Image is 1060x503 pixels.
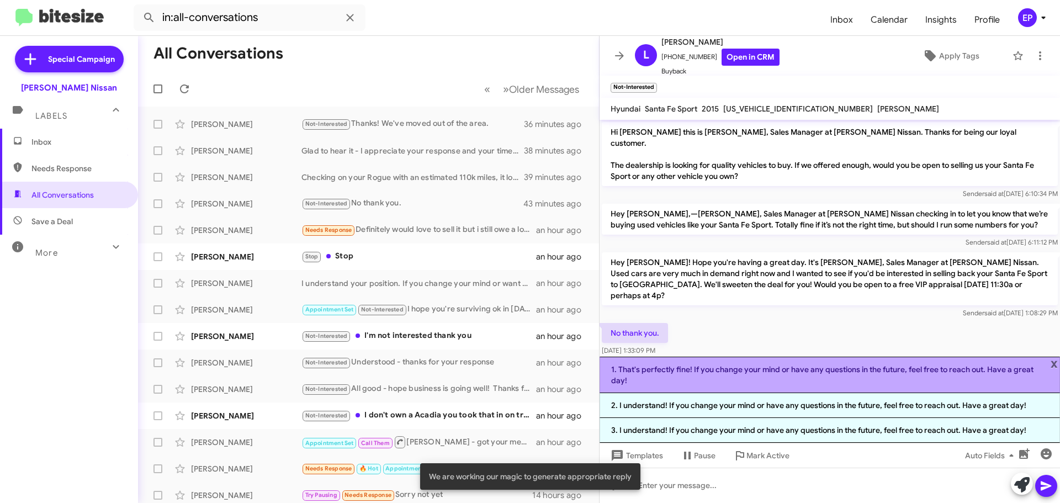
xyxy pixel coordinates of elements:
[536,278,590,289] div: an hour ago
[939,46,979,66] span: Apply Tags
[503,82,509,96] span: »
[600,357,1060,393] li: 1. That's perfectly fine! If you change your mind or have any questions in the future, feel free ...
[21,82,117,93] div: [PERSON_NAME] Nissan
[963,189,1058,198] span: Sender [DATE] 6:10:34 PM
[31,189,94,200] span: All Conversations
[191,225,301,236] div: [PERSON_NAME]
[965,446,1018,465] span: Auto Fields
[672,446,724,465] button: Pause
[15,46,124,72] a: Special Campaign
[536,331,590,342] div: an hour ago
[536,304,590,315] div: an hour ago
[48,54,115,65] span: Special Campaign
[134,4,365,31] input: Search
[694,446,715,465] span: Pause
[661,49,780,66] span: [PHONE_NUMBER]
[724,446,798,465] button: Mark Active
[602,122,1058,186] p: Hi [PERSON_NAME] this is [PERSON_NAME], Sales Manager at [PERSON_NAME] Nissan. Thanks for being o...
[509,83,579,96] span: Older Messages
[722,49,780,66] a: Open in CRM
[35,111,67,121] span: Labels
[305,120,348,128] span: Not-Interested
[191,437,301,448] div: [PERSON_NAME]
[987,238,1006,246] span: said at
[602,252,1058,305] p: Hey [PERSON_NAME]! Hope you're having a great day. It's [PERSON_NAME], Sales Manager at [PERSON_N...
[536,251,590,262] div: an hour ago
[478,78,497,100] button: Previous
[429,471,632,482] span: We are working our magic to generate appropriate reply
[301,462,537,475] div: Waiting on my ride to you
[611,104,640,114] span: Hyundai
[966,238,1058,246] span: Sender [DATE] 6:11:12 PM
[524,119,590,130] div: 36 minutes ago
[600,393,1060,418] li: 2. I understand! If you change your mind or have any questions in the future, feel free to reach ...
[344,491,391,499] span: Needs Response
[191,172,301,183] div: [PERSON_NAME]
[301,250,536,263] div: Stop
[1009,8,1048,27] button: EP
[301,383,536,395] div: All good - hope business is going well! Thanks for your response
[301,118,524,130] div: Thanks! We've moved out of the area.
[31,216,73,227] span: Save a Deal
[301,356,536,369] div: Understood - thanks for your response
[746,446,789,465] span: Mark Active
[894,46,1007,66] button: Apply Tags
[301,409,536,422] div: I don't own a Acadia you took that in on trade
[191,145,301,156] div: [PERSON_NAME]
[478,78,586,100] nav: Page navigation example
[31,136,125,147] span: Inbox
[301,330,536,342] div: I'm not interested thank you
[484,82,490,96] span: «
[301,172,524,183] div: Checking on your Rogue with an estimated 110k miles, it looks like it's worth around 6-7000
[966,4,1009,36] a: Profile
[31,163,125,174] span: Needs Response
[602,204,1058,235] p: Hey [PERSON_NAME],—[PERSON_NAME], Sales Manager at [PERSON_NAME] Nissan checking in to let you kn...
[305,226,352,234] span: Needs Response
[661,35,780,49] span: [PERSON_NAME]
[611,83,657,93] small: Not-Interested
[305,253,319,260] span: Stop
[359,465,378,472] span: 🔥 Hot
[602,323,668,343] p: No thank you.
[191,198,301,209] div: [PERSON_NAME]
[305,491,337,499] span: Try Pausing
[361,440,390,447] span: Call Them
[643,46,649,64] span: L
[956,446,1027,465] button: Auto Fields
[191,490,301,501] div: [PERSON_NAME]
[821,4,862,36] a: Inbox
[191,304,301,315] div: [PERSON_NAME]
[191,384,301,395] div: [PERSON_NAME]
[385,465,434,472] span: Appointment Set
[301,303,536,316] div: I hope you're surviving ok in [DATE] market - we're used to working with all types of credit. The...
[723,104,873,114] span: [US_VEHICLE_IDENTIFICATION_NUMBER]
[35,248,58,258] span: More
[524,145,590,156] div: 38 minutes ago
[305,385,348,393] span: Not-Interested
[536,410,590,421] div: an hour ago
[600,446,672,465] button: Templates
[361,306,404,313] span: Not-Interested
[524,198,590,209] div: 43 minutes ago
[191,119,301,130] div: [PERSON_NAME]
[301,145,524,156] div: Glad to hear it - I appreciate your response and your time. Thank you [PERSON_NAME]
[305,359,348,366] span: Not-Interested
[305,332,348,340] span: Not-Interested
[661,66,780,77] span: Buyback
[305,412,348,419] span: Not-Interested
[916,4,966,36] a: Insights
[877,104,939,114] span: [PERSON_NAME]
[600,418,1060,443] li: 3. I understand! If you change your mind or have any questions in the future, feel free to reach ...
[191,331,301,342] div: [PERSON_NAME]
[536,357,590,368] div: an hour ago
[305,440,354,447] span: Appointment Set
[301,278,536,289] div: I understand your position. If you change your mind or want to discuss it further, feel free to r...
[602,346,655,354] span: [DATE] 1:33:09 PM
[191,463,301,474] div: [PERSON_NAME]
[862,4,916,36] a: Calendar
[1018,8,1037,27] div: EP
